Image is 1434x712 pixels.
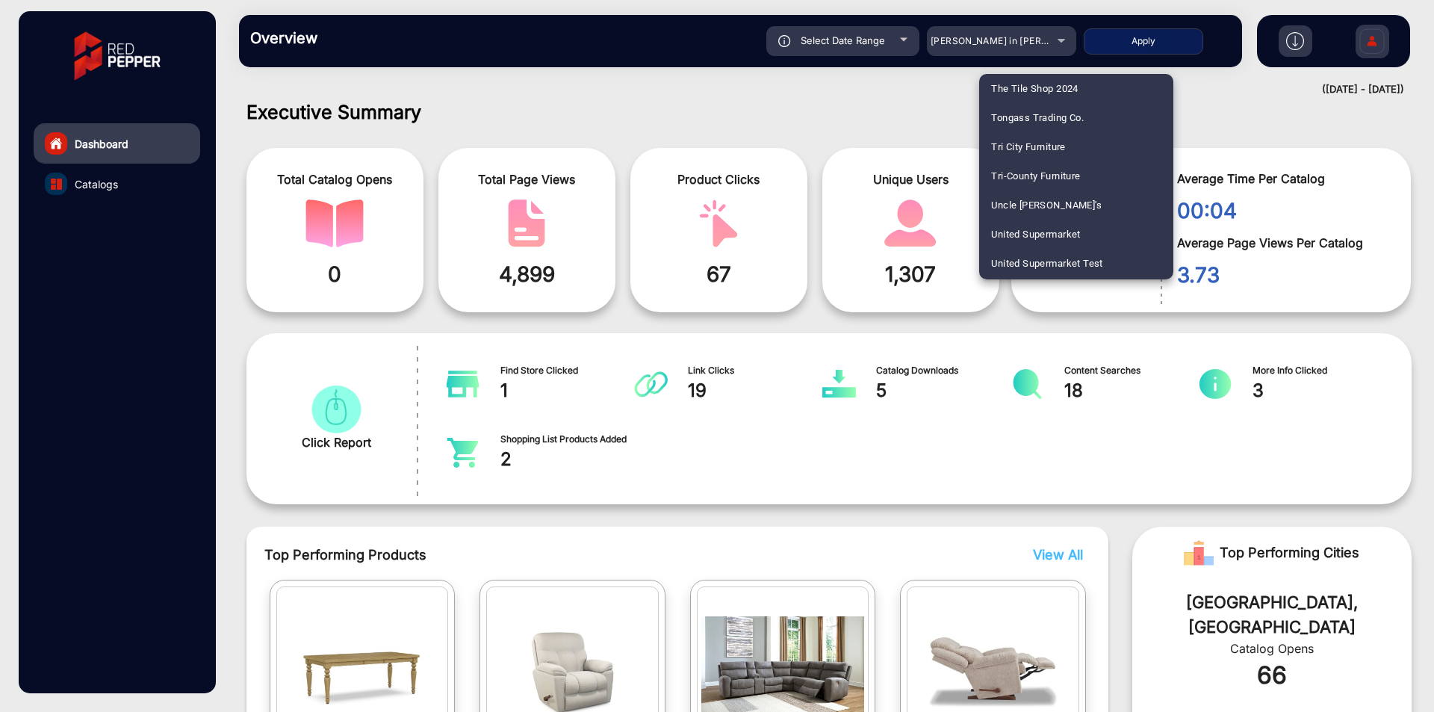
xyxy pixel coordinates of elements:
[991,249,1102,278] span: United Supermarket Test
[991,132,1065,161] span: Tri City Furniture
[991,103,1084,132] span: Tongass Trading Co.
[991,191,1102,220] span: Uncle [PERSON_NAME]'s
[991,278,1115,307] span: Value [GEOGRAPHIC_DATA]
[991,161,1080,191] span: Tri-County Furniture
[991,220,1080,249] span: United Supermarket
[991,74,1078,103] span: The Tile Shop 2024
